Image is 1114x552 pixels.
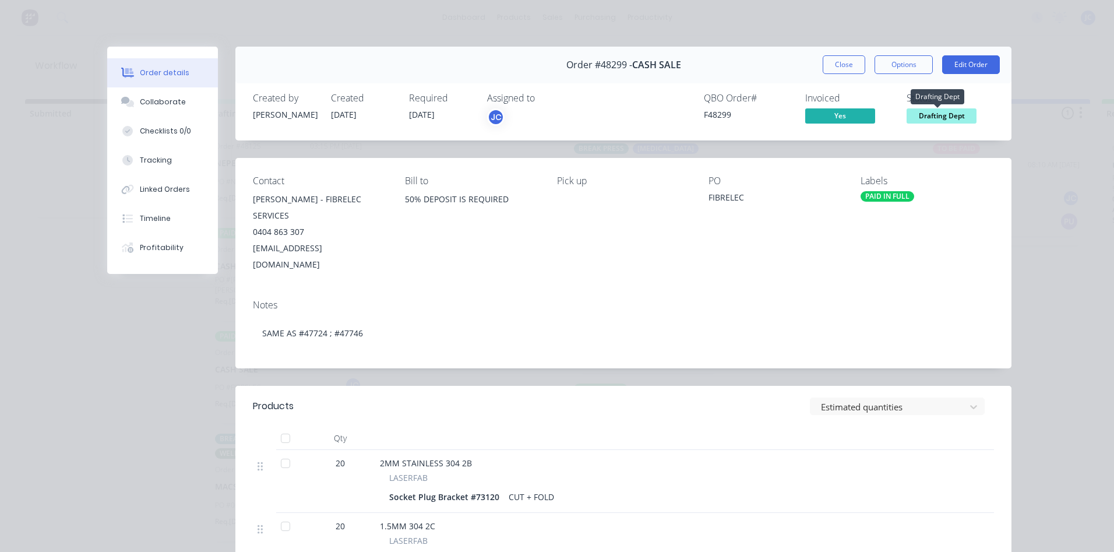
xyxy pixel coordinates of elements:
div: Assigned to [487,93,604,104]
div: [EMAIL_ADDRESS][DOMAIN_NAME] [253,240,386,273]
div: [PERSON_NAME] - FIBRELEC SERVICES0404 863 307[EMAIL_ADDRESS][DOMAIN_NAME] [253,191,386,273]
div: PO [708,175,842,187]
div: Drafting Dept [911,89,964,104]
div: Collaborate [140,97,186,107]
div: Notes [253,300,994,311]
span: Order #48299 - [566,59,632,71]
span: 20 [336,520,345,532]
div: CUT + FOLD [504,488,559,505]
div: 0404 863 307 [253,224,386,240]
div: FIBRELEC [708,191,842,208]
div: Products [253,399,294,413]
div: Order details [140,68,189,78]
div: Timeline [140,213,171,224]
span: [DATE] [409,109,435,120]
button: Timeline [107,204,218,233]
div: Profitability [140,242,184,253]
button: Profitability [107,233,218,262]
div: 50% DEPOSIT IS REQUIRED [405,191,538,208]
div: Linked Orders [140,184,190,195]
div: Qty [305,427,375,450]
div: [PERSON_NAME] [253,108,317,121]
div: Created [331,93,395,104]
span: CASH SALE [632,59,681,71]
div: QBO Order # [704,93,791,104]
span: LASERFAB [389,472,428,484]
div: F48299 [704,108,791,121]
span: 1.5MM 304 2C [380,521,435,532]
button: Checklists 0/0 [107,117,218,146]
div: PAID IN FULL [861,191,914,202]
button: Order details [107,58,218,87]
div: Contact [253,175,386,187]
span: Drafting Dept [907,108,976,123]
div: Checklists 0/0 [140,126,191,136]
button: Options [875,55,933,74]
div: Bill to [405,175,538,187]
div: [PERSON_NAME] - FIBRELEC SERVICES [253,191,386,224]
div: Labels [861,175,994,187]
button: Close [823,55,865,74]
div: Tracking [140,155,172,166]
div: Created by [253,93,317,104]
button: Tracking [107,146,218,175]
span: LASERFAB [389,535,428,547]
span: Yes [805,108,875,123]
div: Pick up [557,175,690,187]
button: Drafting Dept [907,108,976,126]
span: 2MM STAINLESS 304 2B [380,458,472,469]
div: Required [409,93,473,104]
button: Linked Orders [107,175,218,204]
button: JC [487,108,505,126]
span: 20 [336,457,345,469]
button: Collaborate [107,87,218,117]
div: 50% DEPOSIT IS REQUIRED [405,191,538,228]
div: Invoiced [805,93,893,104]
button: Edit Order [942,55,1000,74]
div: SAME AS #47724 ; #47746 [253,315,994,351]
div: Status [907,93,994,104]
div: Socket Plug Bracket #73120 [389,488,504,505]
span: [DATE] [331,109,357,120]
